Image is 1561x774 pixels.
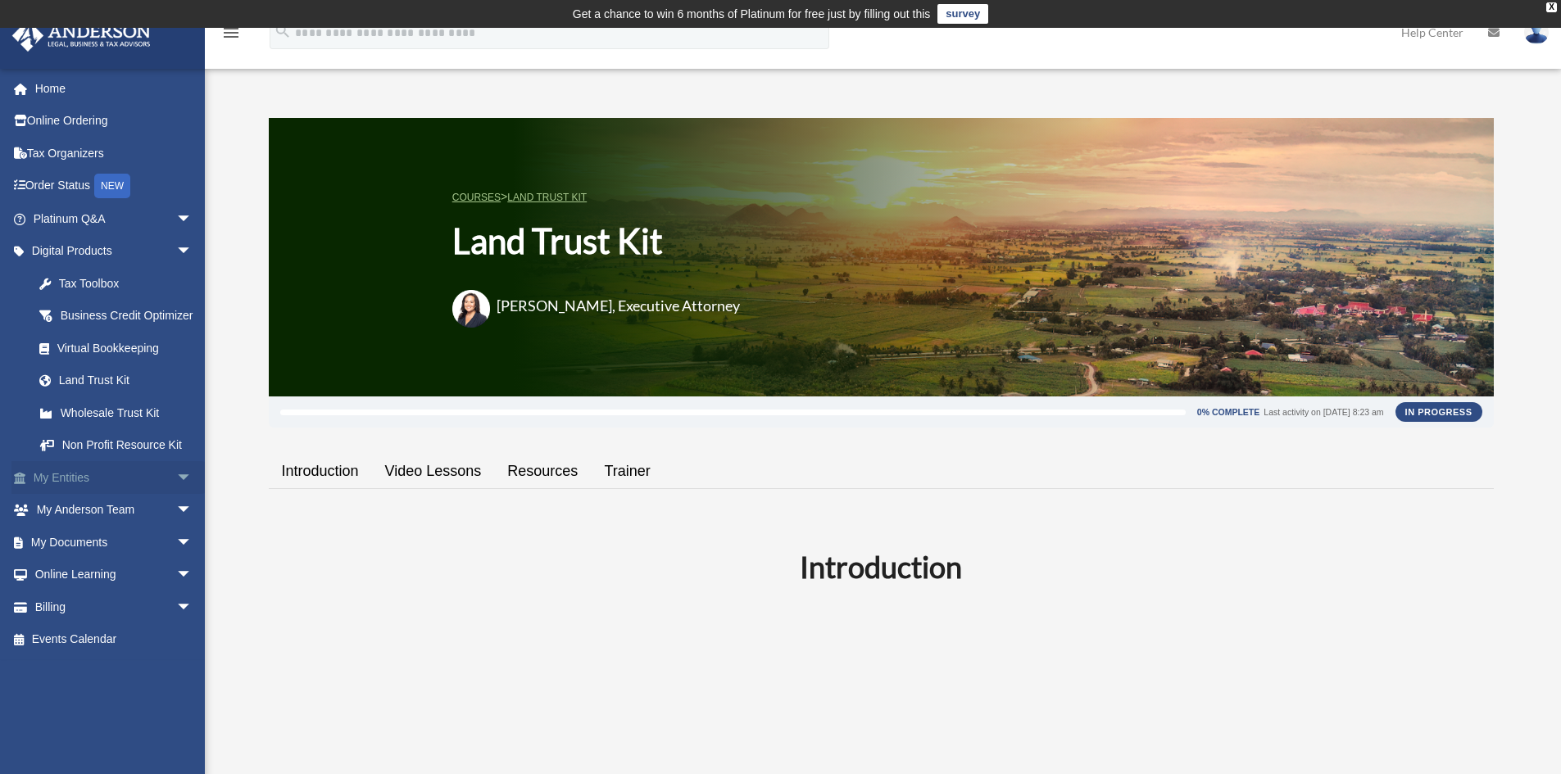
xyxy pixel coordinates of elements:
[57,338,197,359] div: Virtual Bookkeeping
[11,170,217,203] a: Order StatusNEW
[176,461,209,495] span: arrow_drop_down
[57,435,197,455] div: Non Profit Resource Kit
[1197,408,1259,417] div: 0% Complete
[23,267,217,300] a: Tax Toolbox
[23,429,217,462] a: Non Profit Resource Kit
[279,546,1484,587] h2: Introduction
[176,559,209,592] span: arrow_drop_down
[221,29,241,43] a: menu
[573,4,931,24] div: Get a chance to win 6 months of Platinum for free just by filling out this
[11,137,217,170] a: Tax Organizers
[11,461,217,494] a: My Entitiesarrow_drop_down
[452,187,760,207] p: >
[1524,20,1549,44] img: User Pic
[221,23,241,43] i: menu
[1395,402,1482,422] div: In Progress
[11,72,217,105] a: Home
[274,22,292,40] i: search
[176,494,209,527] span: arrow_drop_down
[1546,2,1557,12] div: close
[23,364,209,397] a: Land Trust Kit
[23,396,217,429] a: Wholesale Trust Kit
[452,290,490,328] img: Amanda-Wylanda.png
[591,448,663,495] a: Trainer
[11,494,217,527] a: My Anderson Teamarrow_drop_down
[11,105,217,138] a: Online Ordering
[23,300,217,333] a: Business Credit Optimizer
[57,274,197,294] div: Tax Toolbox
[452,192,501,203] a: COURSES
[94,174,130,198] div: NEW
[11,623,217,656] a: Events Calendar
[11,202,217,235] a: Platinum Q&Aarrow_drop_down
[11,591,217,623] a: Billingarrow_drop_down
[372,448,495,495] a: Video Lessons
[7,20,156,52] img: Anderson Advisors Platinum Portal
[57,370,188,391] div: Land Trust Kit
[176,526,209,559] span: arrow_drop_down
[23,332,217,364] a: Virtual Bookkeeping
[176,591,209,624] span: arrow_drop_down
[57,306,197,326] div: Business Credit Optimizer
[507,192,587,203] a: Land Trust Kit
[452,217,760,265] h1: Land Trust Kit
[57,403,197,423] div: Wholesale Trust Kit
[497,296,740,316] h3: [PERSON_NAME], Executive Attorney
[1264,408,1383,417] div: Last activity on [DATE] 8:23 am
[11,526,217,559] a: My Documentsarrow_drop_down
[11,235,217,268] a: Digital Productsarrow_drop_down
[494,448,591,495] a: Resources
[176,235,209,269] span: arrow_drop_down
[176,202,209,236] span: arrow_drop_down
[937,4,988,24] a: survey
[11,559,217,591] a: Online Learningarrow_drop_down
[269,448,372,495] a: Introduction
